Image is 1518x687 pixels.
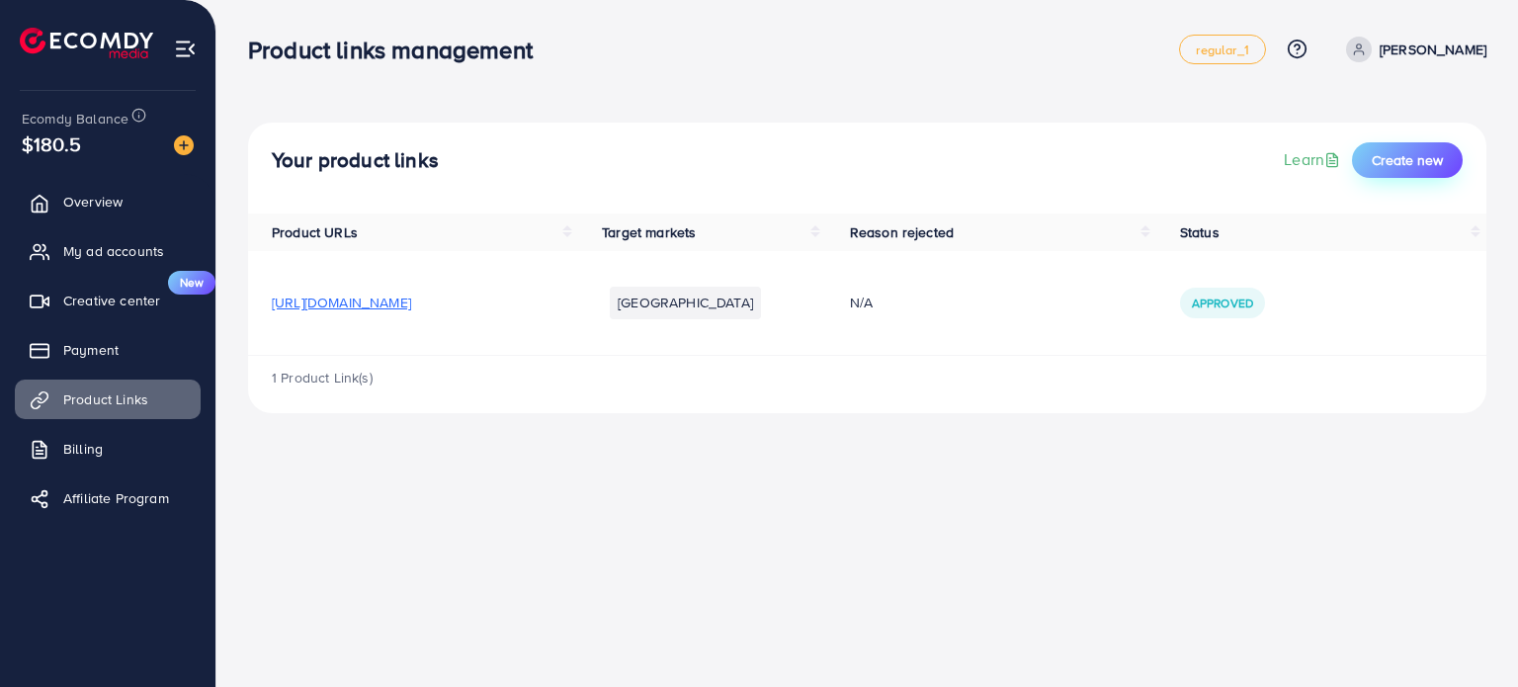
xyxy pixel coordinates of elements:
[15,281,201,320] a: Creative centerNew
[15,330,201,370] a: Payment
[1434,598,1503,672] iframe: Chat
[1380,38,1486,61] p: [PERSON_NAME]
[15,478,201,518] a: Affiliate Program
[1284,148,1344,171] a: Learn
[15,182,201,221] a: Overview
[850,222,954,242] span: Reason rejected
[168,271,215,295] span: New
[1180,222,1220,242] span: Status
[174,135,194,155] img: image
[272,293,411,312] span: [URL][DOMAIN_NAME]
[1196,43,1248,56] span: regular_1
[63,291,160,310] span: Creative center
[850,293,873,312] span: N/A
[22,109,128,129] span: Ecomdy Balance
[63,192,123,212] span: Overview
[15,380,201,419] a: Product Links
[1179,35,1265,64] a: regular_1
[20,28,153,58] img: logo
[63,488,169,508] span: Affiliate Program
[610,287,761,318] li: [GEOGRAPHIC_DATA]
[272,148,439,173] h4: Your product links
[602,222,696,242] span: Target markets
[22,129,81,158] span: $180.5
[272,222,358,242] span: Product URLs
[1192,295,1253,311] span: Approved
[1338,37,1486,62] a: [PERSON_NAME]
[63,389,148,409] span: Product Links
[15,429,201,469] a: Billing
[63,241,164,261] span: My ad accounts
[15,231,201,271] a: My ad accounts
[1372,150,1443,170] span: Create new
[248,36,548,64] h3: Product links management
[63,340,119,360] span: Payment
[63,439,103,459] span: Billing
[1352,142,1463,178] button: Create new
[272,368,373,387] span: 1 Product Link(s)
[174,38,197,60] img: menu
